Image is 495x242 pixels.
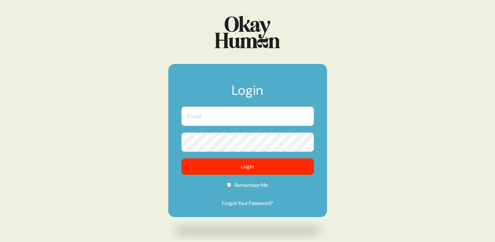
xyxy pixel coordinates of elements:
img: Drop shadow [168,220,327,241]
input: Email [181,107,314,126]
img: Logo [215,16,280,48]
input: Remember Me [227,183,231,187]
a: Forgot Your Password? [181,199,314,207]
button: Login [181,158,314,175]
h1: Login [181,84,314,103]
label: Remember Me [181,181,314,193]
